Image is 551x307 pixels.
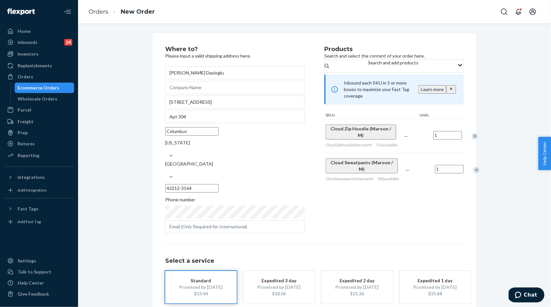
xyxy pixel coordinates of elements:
p: Please input a valid shipping address here. [165,53,305,59]
a: Prep [4,127,74,138]
input: Street Address 2 (Optional) [165,110,305,123]
div: Expedited 2 day [331,277,383,284]
input: Quantity [433,131,462,140]
a: Ecommerce Orders [15,83,74,93]
input: City [165,127,219,136]
button: StandardPromised by [DATE]$13.44 [165,271,237,303]
button: Help Center [538,137,551,170]
button: Expedited 3 dayPromised by [DATE]$18.06 [243,271,315,303]
button: Talk to Support [4,267,74,277]
ol: breadcrumbs [83,2,160,21]
div: $35.68 [409,290,461,297]
div: Parcel [18,107,31,113]
a: Inventory [4,49,74,59]
div: Orders [18,73,33,80]
div: Expedited 3 day [253,277,305,284]
span: — [406,167,410,173]
div: Promised by [DATE] [409,284,461,290]
div: [US_STATE] [165,140,305,146]
button: Open Search Box [498,5,511,18]
button: Expedited 1 dayPromised by [DATE]$35.68 [399,271,471,303]
a: Parcel [4,105,74,115]
input: Quantity [435,165,464,173]
div: Ecommerce Orders [18,85,60,91]
input: Street Address [165,96,305,109]
div: Give Feedback [18,291,49,297]
div: Promised by [DATE] [253,284,305,290]
div: Inventory [18,51,38,57]
div: Home [18,28,31,34]
h2: Products [324,46,464,53]
div: Add Fast Tag [18,219,41,224]
div: Promised by [DATE] [175,284,227,290]
img: Flexport logo [7,8,35,15]
div: Inbound each SKU in 5 or more boxes to maximize your Fast Tag coverage [324,74,464,104]
div: Search and add products [368,60,418,66]
a: Add Integration [4,185,74,195]
div: Settings [18,258,36,264]
button: Close Navigation [61,5,74,18]
input: Company Name [165,81,305,94]
a: Reporting [4,150,74,161]
span: Cloud Sweatpants (Maroon / M) [330,160,393,172]
div: Remove Item [472,133,478,140]
iframe: Opens a widget where you can chat to one of our agents [509,287,544,304]
a: Home [4,26,74,36]
a: Freight [4,116,74,127]
button: Open notifications [512,5,525,18]
a: Help Center [4,278,74,288]
input: First & Last Name [165,66,305,79]
div: $21.36 [331,290,383,297]
div: Fast Tags [18,206,38,212]
button: Fast Tags [4,204,74,214]
span: 588 available [377,176,399,181]
div: Add Integration [18,187,47,193]
div: Freight [18,118,34,125]
span: Phone number [165,196,195,206]
button: Cloud Zip Hoodie (Maroon / M) [326,125,396,140]
span: Cloud Zip Hoodie (Maroon / M) [331,126,391,138]
h2: Where to? [165,46,305,53]
a: Replenishments [4,60,74,71]
button: Integrations [4,172,74,182]
div: Promised by [DATE] [331,284,383,290]
div: Returns [18,140,35,147]
span: — [404,133,408,139]
div: Talk to Support [18,269,51,275]
a: Orders [4,72,74,82]
div: $13.44 [175,290,227,297]
div: Help Center [18,280,44,286]
div: 24 [64,39,72,46]
div: Reporting [18,152,39,159]
a: Add Fast Tag [4,217,74,227]
a: Wholesale Orders [15,94,74,104]
div: Units [418,112,448,119]
button: Learn more [418,85,446,94]
button: Open account menu [526,5,539,18]
h1: Select a service [165,258,464,264]
div: Remove Item [473,167,480,173]
div: Integrations [18,174,45,180]
p: Search and select the content of your order here. [324,53,464,59]
button: close [446,85,456,94]
a: Inbounds24 [4,37,74,47]
div: $18.06 [253,290,305,297]
div: Expedited 1 day [409,277,461,284]
a: Returns [4,139,74,149]
div: Inbounds [18,39,37,46]
button: Give Feedback [4,289,74,299]
a: Settings [4,256,74,266]
a: Orders [88,8,108,15]
div: SKUs [324,112,418,119]
span: CloudSweatpantsMaroonM [326,176,373,181]
button: Cloud Sweatpants (Maroon / M) [326,158,398,173]
input: [GEOGRAPHIC_DATA] [165,167,166,174]
input: ZIP Code [165,184,219,193]
div: Wholesale Orders [18,96,58,102]
input: Email (Only Required for International) [165,220,305,233]
div: [GEOGRAPHIC_DATA] [165,161,305,167]
span: 753 available [376,142,397,147]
